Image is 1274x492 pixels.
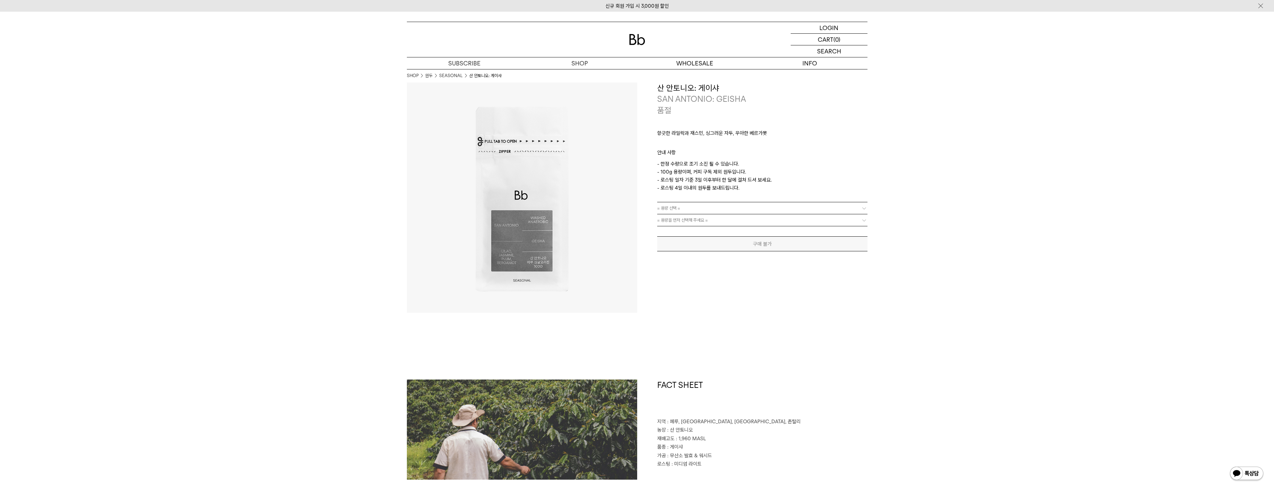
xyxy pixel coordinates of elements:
img: 산 안토니오: 게이샤 [407,380,637,480]
h3: 산 안토니오: 게이샤 [657,82,867,94]
img: 카카오톡 채널 1:1 채팅 버튼 [1229,466,1264,482]
a: SEASONAL [439,72,463,79]
p: SEARCH [817,45,841,57]
span: : 무산소 발효 & 워시드 [667,453,712,459]
h1: FACT SHEET [657,380,867,418]
a: LOGIN [791,22,867,34]
span: 가공 [657,453,666,459]
button: 구매 불가 [657,236,867,251]
p: (0) [833,34,840,45]
span: : 1,960 MASL [676,436,706,442]
span: : 미디엄 라이트 [672,461,702,467]
span: 재배고도 [657,436,675,442]
a: SHOP [407,72,419,79]
span: 지역 [657,419,666,425]
a: 원두 [425,72,433,79]
p: 안내 사항 [657,149,867,160]
span: : 페루, [GEOGRAPHIC_DATA], [GEOGRAPHIC_DATA], 촌탈리 [667,419,801,425]
span: 품종 [657,444,666,450]
p: ㅤ [657,141,867,149]
p: 품절 [657,105,671,116]
p: LOGIN [819,22,838,33]
a: SUBSCRIBE [407,57,522,69]
li: 산 안토니오: 게이샤 [469,72,502,79]
img: 로고 [629,34,645,45]
span: 농장 [657,427,666,433]
p: 향긋한 라일락과 재스민, 싱그러운 자두, 우아한 베르가못 [657,129,867,141]
p: INFO [752,57,867,69]
span: : 산 안토니오 [667,427,693,433]
p: - 한정 수량으로 조기 소진 될 수 있습니다. - 100g 용량이며, 커피 구독 제외 원두입니다. - 로스팅 일자 기준 3일 이후부터 한 달에 걸쳐 드셔 보세요. - 로스팅 ... [657,160,867,192]
span: : 게이샤 [667,444,683,450]
span: 로스팅 [657,461,670,467]
p: CART [818,34,833,45]
p: WHOLESALE [637,57,752,69]
a: 신규 회원 가입 시 3,000원 할인 [605,3,669,9]
span: = 용량을 먼저 선택해 주세요 = [657,214,708,226]
img: 산 안토니오: 게이샤 [407,82,637,313]
p: SAN ANTONIO: GEISHA [657,93,867,105]
a: SHOP [522,57,637,69]
span: = 용량 선택 = [657,202,680,214]
a: CART (0) [791,34,867,45]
